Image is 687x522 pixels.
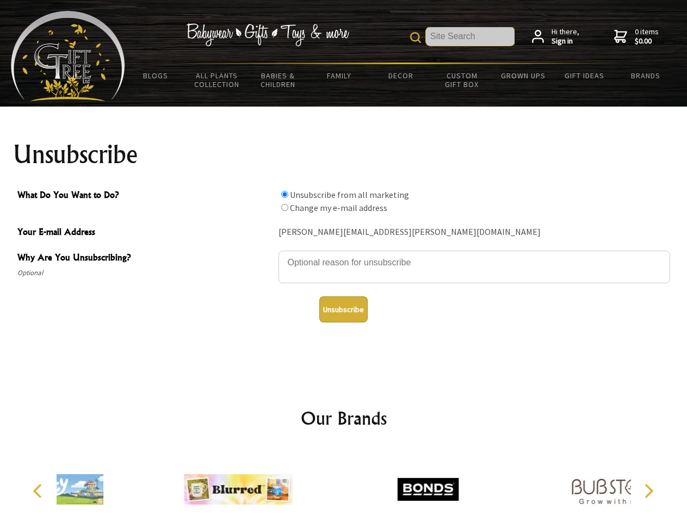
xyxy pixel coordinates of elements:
label: Change my e-mail address [290,202,387,213]
div: [PERSON_NAME][EMAIL_ADDRESS][PERSON_NAME][DOMAIN_NAME] [278,224,670,241]
input: Site Search [426,27,515,46]
span: Your E-mail Address [17,225,273,241]
a: Brands [615,64,677,87]
input: What Do You Want to Do? [281,191,288,198]
a: Decor [370,64,431,87]
h1: Unsubscribe [13,141,674,167]
a: BLOGS [125,64,187,87]
button: Unsubscribe [319,296,368,322]
img: Babywear - Gifts - Toys & more [186,23,349,46]
input: What Do You Want to Do? [281,204,288,211]
span: What Do You Want to Do? [17,188,273,204]
img: Babyware - Gifts - Toys and more... [11,11,125,101]
button: Previous [27,479,51,503]
button: Next [636,479,660,503]
span: 0 items [635,27,659,46]
textarea: Why Are You Unsubscribing? [278,251,670,283]
span: Hi there, [552,27,579,46]
a: Babies & Children [247,64,309,96]
h2: Our Brands [22,405,666,431]
a: Gift Ideas [554,64,615,87]
span: Why Are You Unsubscribing? [17,251,273,266]
a: Grown Ups [492,64,554,87]
strong: Sign in [552,36,579,46]
a: 0 items$0.00 [614,27,659,46]
a: Hi there,Sign in [532,27,579,46]
a: Family [309,64,370,87]
img: product search [410,32,421,43]
span: Optional [17,266,273,279]
a: Custom Gift Box [431,64,493,96]
label: Unsubscribe from all marketing [290,189,409,200]
strong: $0.00 [635,36,659,46]
a: All Plants Collection [187,64,248,96]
